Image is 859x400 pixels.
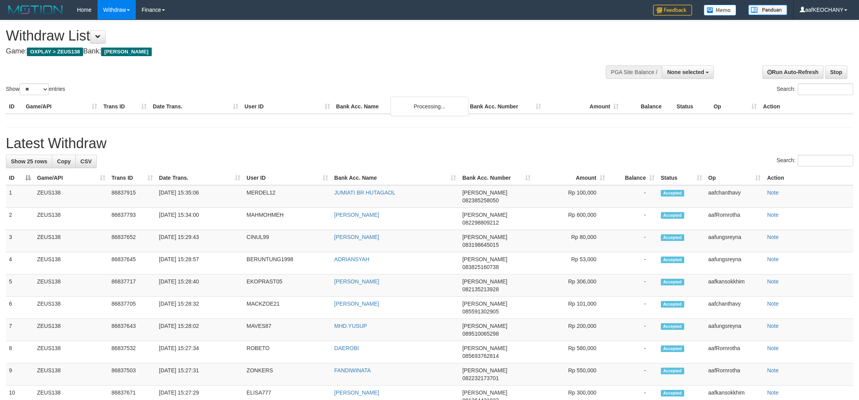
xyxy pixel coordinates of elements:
[705,319,764,341] td: aafungsreyna
[608,230,658,252] td: -
[534,171,608,185] th: Amount: activate to sort column ascending
[156,274,244,297] td: [DATE] 15:28:40
[6,297,34,319] td: 6
[6,252,34,274] td: 4
[243,341,331,363] td: ROBETO
[798,83,853,95] input: Search:
[606,65,662,79] div: PGA Site Balance /
[6,155,52,168] a: Show 25 rows
[661,368,684,374] span: Accepted
[6,319,34,341] td: 7
[462,264,499,270] span: Copy 083825160738 to clipboard
[57,158,71,165] span: Copy
[23,99,100,114] th: Game/API
[108,185,156,208] td: 86837915
[20,83,49,95] select: Showentries
[6,341,34,363] td: 8
[462,353,499,359] span: Copy 085693762814 to clipboard
[243,185,331,208] td: MERDEL12
[243,319,331,341] td: MAVES87
[34,341,108,363] td: ZEUS138
[608,297,658,319] td: -
[462,256,507,262] span: [PERSON_NAME]
[462,323,507,329] span: [PERSON_NAME]
[777,155,853,166] label: Search:
[462,212,507,218] span: [PERSON_NAME]
[705,185,764,208] td: aafchanthavy
[608,252,658,274] td: -
[462,367,507,373] span: [PERSON_NAME]
[661,212,684,219] span: Accepted
[6,274,34,297] td: 5
[80,158,92,165] span: CSV
[462,331,499,337] span: Copy 089510065298 to clipboard
[653,5,692,16] img: Feedback.jpg
[243,274,331,297] td: EKOPRAST05
[241,99,333,114] th: User ID
[108,341,156,363] td: 86837532
[156,363,244,386] td: [DATE] 15:27:31
[156,230,244,252] td: [DATE] 15:29:43
[334,345,359,351] a: DAEROBI
[662,65,714,79] button: None selected
[661,257,684,263] span: Accepted
[705,341,764,363] td: aafRornrotha
[777,83,853,95] label: Search:
[34,252,108,274] td: ZEUS138
[101,48,151,56] span: [PERSON_NAME]
[100,99,150,114] th: Trans ID
[108,171,156,185] th: Trans ID: activate to sort column ascending
[34,363,108,386] td: ZEUS138
[825,65,847,79] a: Stop
[462,301,507,307] span: [PERSON_NAME]
[608,341,658,363] td: -
[333,99,467,114] th: Bank Acc. Name
[534,230,608,252] td: Rp 80,000
[534,297,608,319] td: Rp 101,000
[334,301,379,307] a: [PERSON_NAME]
[34,185,108,208] td: ZEUS138
[608,274,658,297] td: -
[150,99,241,114] th: Date Trans.
[6,4,65,16] img: MOTION_logo.png
[108,363,156,386] td: 86837503
[705,297,764,319] td: aafchanthavy
[661,190,684,196] span: Accepted
[462,219,499,226] span: Copy 082298809212 to clipboard
[748,5,787,15] img: panduan.png
[334,323,367,329] a: MHD.YUSUP
[462,234,507,240] span: [PERSON_NAME]
[34,297,108,319] td: ZEUS138
[462,345,507,351] span: [PERSON_NAME]
[661,301,684,308] span: Accepted
[767,189,779,196] a: Note
[243,230,331,252] td: CINUL99
[767,323,779,329] a: Note
[462,278,507,285] span: [PERSON_NAME]
[334,189,396,196] a: JUMIATI BR HUTAGAOL
[462,286,499,292] span: Copy 082135213928 to clipboard
[705,363,764,386] td: aafRornrotha
[6,136,853,151] h1: Latest Withdraw
[34,319,108,341] td: ZEUS138
[462,308,499,315] span: Copy 085591302905 to clipboard
[608,171,658,185] th: Balance: activate to sort column ascending
[661,323,684,330] span: Accepted
[156,171,244,185] th: Date Trans.: activate to sort column ascending
[767,367,779,373] a: Note
[334,367,371,373] a: FANDIWINATA
[534,274,608,297] td: Rp 306,000
[767,301,779,307] a: Note
[798,155,853,166] input: Search:
[6,185,34,208] td: 1
[462,189,507,196] span: [PERSON_NAME]
[534,363,608,386] td: Rp 550,000
[75,155,97,168] a: CSV
[156,297,244,319] td: [DATE] 15:28:32
[705,252,764,274] td: aafungsreyna
[705,230,764,252] td: aafungsreyna
[762,65,824,79] a: Run Auto-Refresh
[156,208,244,230] td: [DATE] 15:34:00
[767,256,779,262] a: Note
[156,252,244,274] td: [DATE] 15:28:57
